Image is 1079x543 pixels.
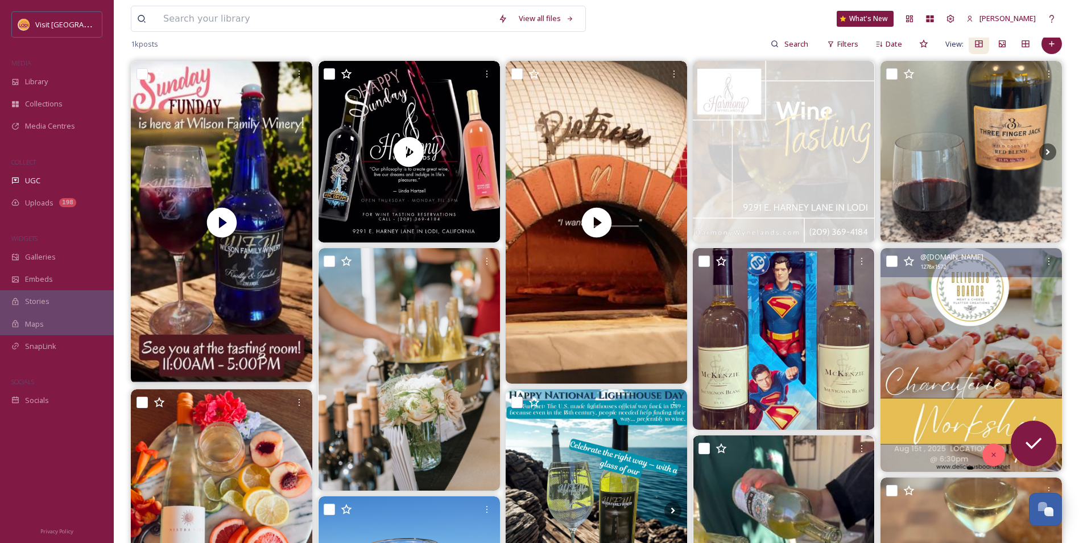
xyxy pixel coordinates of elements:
img: We’re Open Today! Indulge your senses! Join us for a delightful wine tasting experience, surround... [693,61,874,242]
img: Square%20Social%20Visit%20Lodi.png [18,19,30,30]
img: thumbnail [506,61,687,384]
span: Stories [25,296,49,307]
div: 198 [59,198,76,207]
a: What's New [837,11,894,27]
a: View all files [513,7,580,30]
span: Embeds [25,274,53,285]
span: Filters [837,39,858,50]
span: Socials [25,395,49,406]
img: Do you have your tickets? Next Friday ! [880,248,1062,471]
a: [PERSON_NAME] [961,7,1041,30]
span: Uploads [25,198,53,208]
button: Open Chat [1029,493,1062,526]
span: [PERSON_NAME] [979,13,1036,23]
input: Search [779,32,816,55]
span: Collections [25,98,63,109]
span: UGC [25,175,40,186]
span: Maps [25,319,44,330]
span: 1278 x 1572 [920,263,946,271]
span: Date [886,39,902,50]
span: View: [945,39,964,50]
span: Media Centres [25,121,75,131]
span: Galleries [25,252,56,262]
span: Privacy Policy [40,528,73,535]
span: WIDGETS [11,234,38,242]
span: SnapLink [25,341,56,352]
span: Library [25,76,48,87]
img: Look! Up in the sky! It's a bird! It's a plane! It's Superman! (And two bottles of the amazing 20... [693,248,874,430]
img: thumbnail [319,61,500,242]
img: Three Finger Jack Wild Country Red Blend 2022🍷🇺🇸🍇 #wine #vino #vin #redwine #redblend #redwineble... [880,61,1062,242]
a: Privacy Policy [40,524,73,537]
span: @ [DOMAIN_NAME] [920,252,983,262]
span: 1k posts [131,39,158,50]
span: COLLECT [11,158,36,166]
img: thumbnail [131,61,312,384]
input: Search your library [158,6,493,31]
span: Visit [GEOGRAPHIC_DATA] [35,19,123,30]
video: 🍷☀️ Sunday Funday is ON at Wilson Family Winery! ☀️🍷 We’re open 11AM–5PM and we’re bringing the c... [131,61,312,384]
span: MEDIA [11,59,31,67]
video: We know what you want and it’s pietroslodi Join us today for brunch, lunch, or dinner 🥂 [506,61,687,384]
video: We’re Open Today! Indulge your senses! Join us for a delightful wine tasting experience, surround... [319,61,500,242]
img: Uncork the Weekend! Join us today at 4pm for our Complimentary Wine Reception, exclusively for ho... [319,248,500,490]
span: SOCIALS [11,377,34,386]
